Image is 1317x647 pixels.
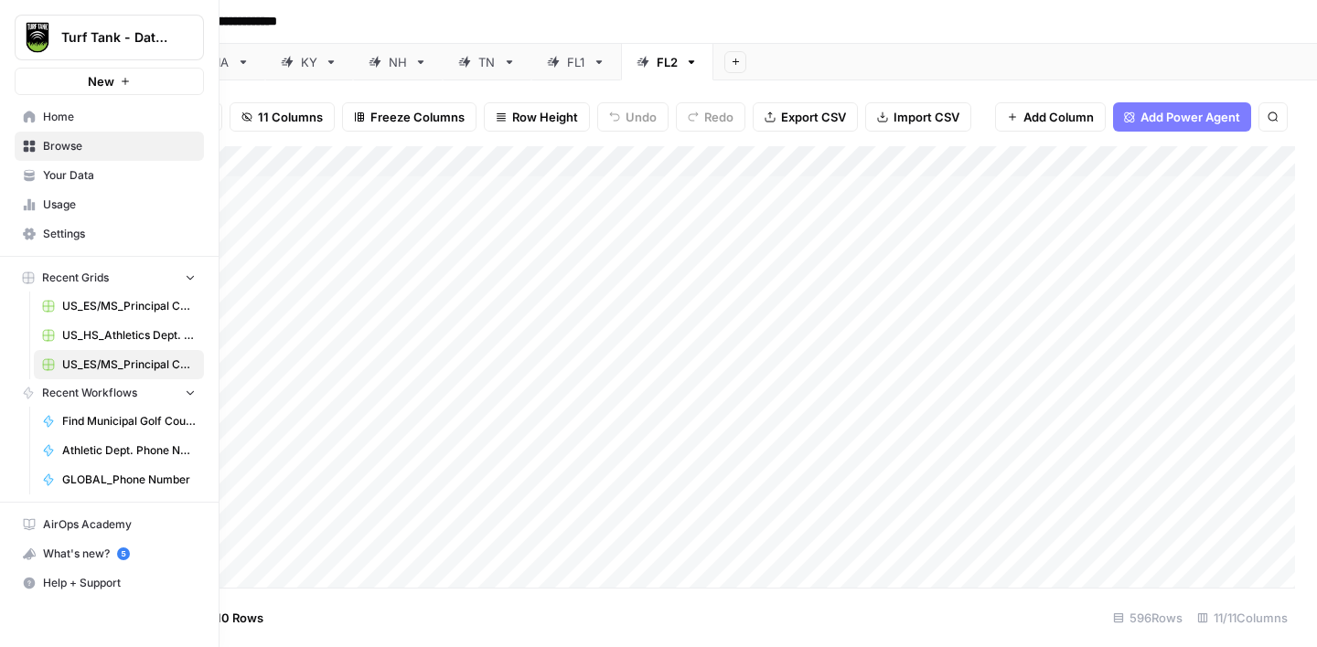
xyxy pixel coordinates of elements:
span: US_HS_Athletics Dept. Phone Number_INITIAL TEST [62,327,196,344]
button: Add Column [995,102,1106,132]
span: Add Power Agent [1140,108,1240,126]
a: 5 [117,547,130,560]
span: US_ES/MS_Principal Contacts_2 [62,356,196,373]
div: FL2 [657,53,678,71]
div: What's new? [16,540,203,567]
a: Athletic Dept. Phone Number [34,436,204,465]
div: KY [301,53,317,71]
a: Browse [15,132,204,161]
img: Turf Tank - Data Team Logo [21,21,54,54]
a: FL2 [621,44,713,80]
text: 5 [121,549,125,558]
button: Workspace: Turf Tank - Data Team [15,15,204,60]
a: Usage [15,190,204,219]
span: Find Municipal Golf Courses [62,413,196,430]
a: Find Municipal Golf Courses [34,407,204,436]
a: TN [443,44,531,80]
button: What's new? 5 [15,539,204,568]
span: Row Height [512,108,578,126]
button: Recent Workflows [15,379,204,407]
span: Recent Grids [42,270,109,286]
a: GLOBAL_Phone Number [34,465,204,494]
span: New [88,72,114,90]
button: New [15,68,204,95]
a: Home [15,102,204,132]
button: Freeze Columns [342,102,476,132]
a: FL1 [531,44,621,80]
span: Add 10 Rows [190,609,263,627]
div: TN [478,53,496,71]
span: Redo [704,108,733,126]
span: Usage [43,196,196,213]
div: 596 Rows [1106,603,1190,632]
a: US_HS_Athletics Dept. Phone Number_INITIAL TEST [34,321,204,350]
div: FL1 [567,53,585,71]
span: 11 Columns [258,108,323,126]
div: 11/11 Columns [1190,603,1295,632]
span: Add Column [1023,108,1094,126]
div: IA [218,53,230,71]
a: KY [265,44,353,80]
span: Import CSV [894,108,959,126]
a: US_ES/MS_Principal Contacts_1 [34,292,204,321]
button: Export CSV [753,102,858,132]
button: Help + Support [15,568,204,598]
button: Add Power Agent [1113,102,1251,132]
span: Export CSV [781,108,846,126]
button: Undo [597,102,669,132]
button: 11 Columns [230,102,335,132]
span: Help + Support [43,575,196,591]
div: NH [389,53,407,71]
button: Import CSV [865,102,971,132]
span: Settings [43,226,196,242]
span: US_ES/MS_Principal Contacts_1 [62,298,196,314]
span: Turf Tank - Data Team [61,28,172,47]
button: Redo [676,102,745,132]
a: Settings [15,219,204,249]
span: Your Data [43,167,196,184]
span: Recent Workflows [42,385,137,401]
span: Home [43,109,196,125]
span: Undo [626,108,657,126]
a: US_ES/MS_Principal Contacts_2 [34,350,204,379]
span: Freeze Columns [370,108,465,126]
a: AirOps Academy [15,510,204,539]
a: IA [182,44,265,80]
a: Your Data [15,161,204,190]
span: AirOps Academy [43,516,196,533]
span: GLOBAL_Phone Number [62,472,196,488]
button: Recent Grids [15,264,204,292]
a: NH [353,44,443,80]
span: Browse [43,138,196,154]
span: Athletic Dept. Phone Number [62,442,196,459]
button: Row Height [484,102,590,132]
